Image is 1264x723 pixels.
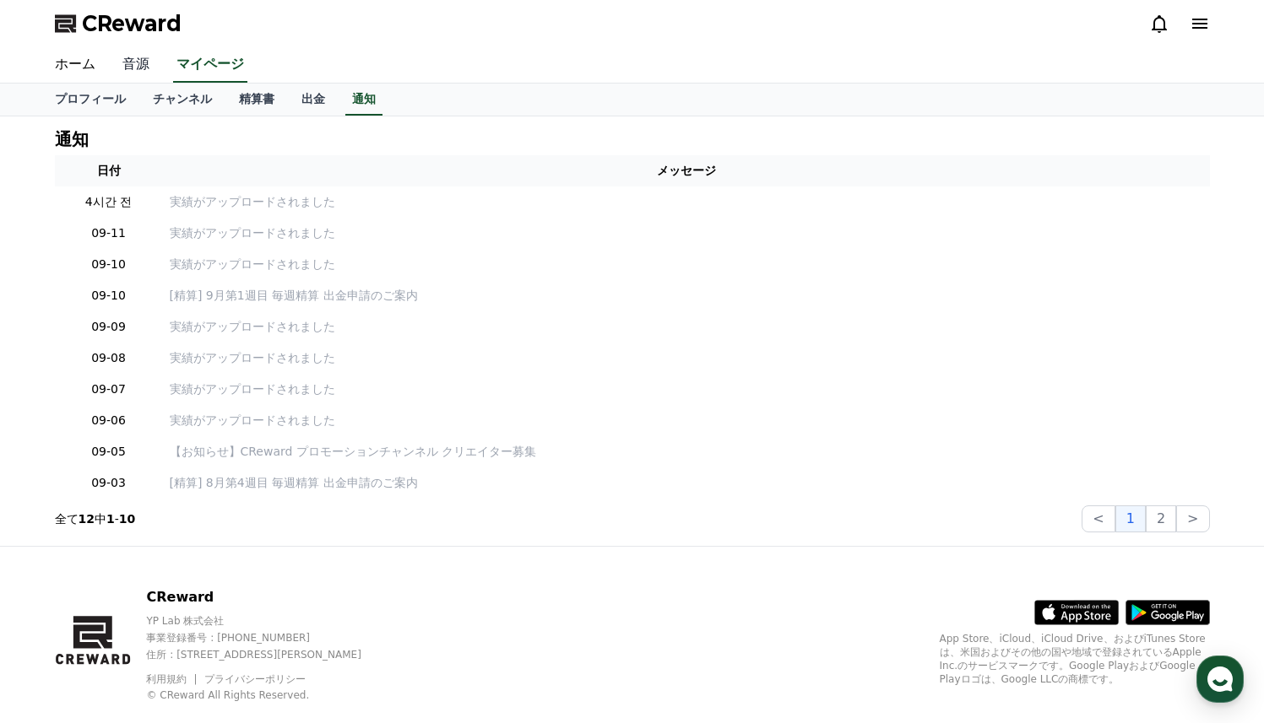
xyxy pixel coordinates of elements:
a: Messages [111,535,218,577]
a: 【お知らせ】CReward プロモーションチャンネル クリエイター募集 [170,443,1203,461]
p: App Store、iCloud、iCloud Drive、およびiTunes Storeは、米国およびその他の国や地域で登録されているApple Inc.のサービスマークです。Google P... [940,632,1210,686]
p: 09-03 [62,474,156,492]
p: © CReward All Rights Reserved. [146,688,390,702]
p: 09-05 [62,443,156,461]
a: チャンネル [139,84,225,116]
strong: 1 [106,512,115,526]
button: 2 [1146,505,1176,532]
p: 09-07 [62,380,156,398]
p: 住所 : [STREET_ADDRESS][PERSON_NAME] [146,648,390,661]
strong: 12 [79,512,95,526]
a: 精算書 [225,84,288,116]
a: 実績がアップロードされました [170,256,1203,273]
p: 事業登録番号 : [PHONE_NUMBER] [146,631,390,645]
th: メッセージ [163,155,1210,186]
p: 4시간 전 [62,193,156,211]
a: 通知 [345,84,382,116]
a: Home [5,535,111,577]
a: CReward [55,10,182,37]
a: 実績がアップロードされました [170,224,1203,242]
a: 実績がアップロードされました [170,349,1203,367]
p: 09-10 [62,287,156,305]
strong: 10 [119,512,135,526]
a: Settings [218,535,324,577]
a: プロフィール [41,84,139,116]
a: 実績がアップロードされました [170,412,1203,429]
span: Settings [250,560,291,574]
p: 全て 中 - [55,510,136,527]
a: 出金 [288,84,339,116]
span: Messages [140,561,190,575]
span: Home [43,560,73,574]
p: 09-08 [62,349,156,367]
a: 利用規約 [146,673,199,685]
button: > [1176,505,1209,532]
a: ホーム [41,47,109,83]
p: 09-11 [62,224,156,242]
p: 09-06 [62,412,156,429]
p: 09-10 [62,256,156,273]
th: 日付 [55,155,163,186]
h4: 通知 [55,130,89,148]
button: < [1082,505,1115,532]
a: 実績がアップロードされました [170,380,1203,398]
p: 09-09 [62,318,156,336]
span: CReward [82,10,182,37]
a: 実績がアップロードされました [170,318,1203,336]
button: 1 [1115,505,1146,532]
a: 実績がアップロードされました [170,193,1203,211]
p: YP Lab 株式会社 [146,614,390,628]
a: [精算] 9月第1週目 毎週精算 出金申請のご案内 [170,287,1203,305]
p: CReward [146,587,390,607]
a: [精算] 8月第4週目 毎週精算 出金申請のご案内 [170,474,1203,492]
a: 音源 [109,47,163,83]
a: プライバシーポリシー [204,673,306,685]
a: マイページ [173,47,247,83]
